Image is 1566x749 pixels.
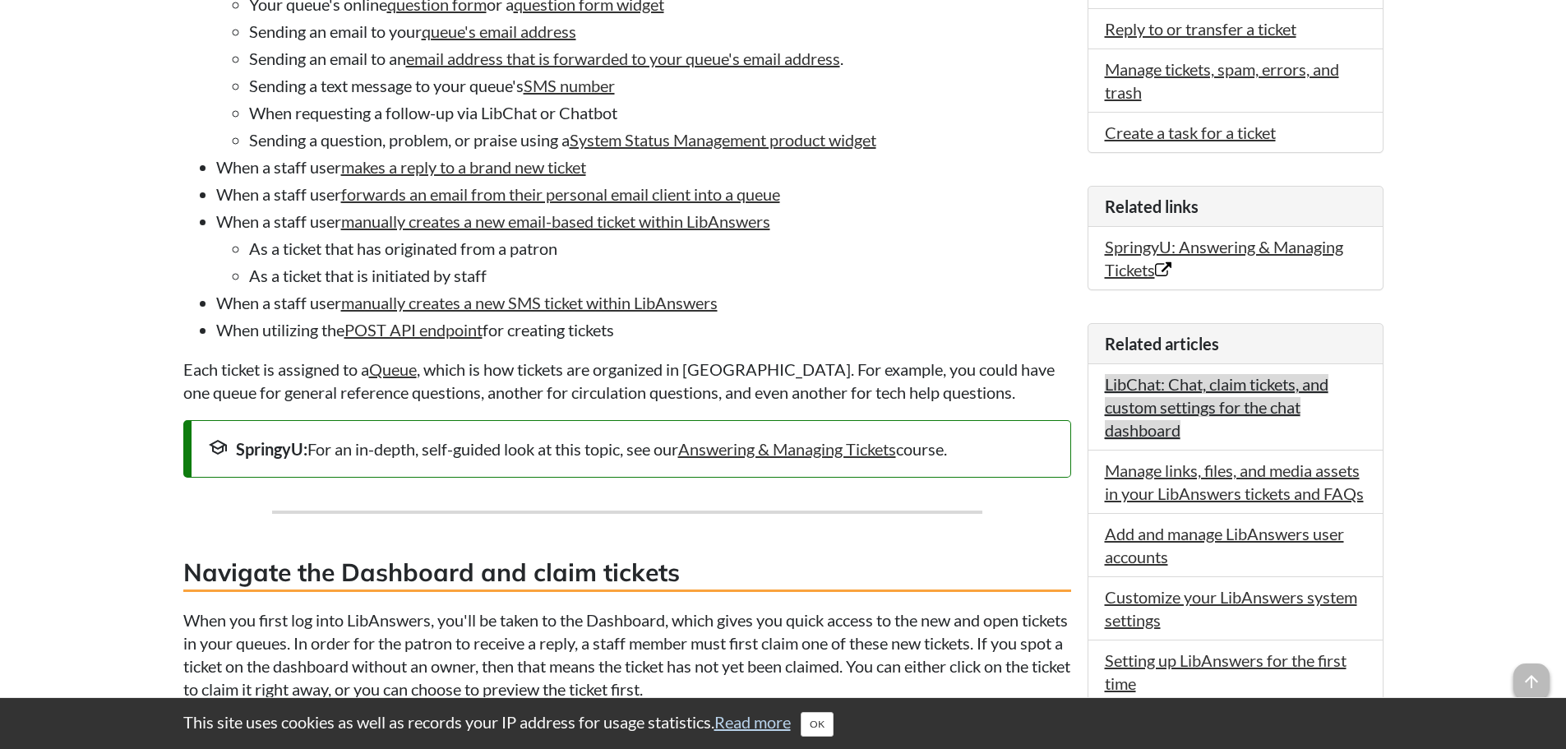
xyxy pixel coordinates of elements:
li: Sending a question, problem, or praise using a [249,128,1071,151]
li: When requesting a follow-up via LibChat or Chatbot [249,101,1071,124]
a: SpringyU: Answering & Managing Tickets [1105,237,1343,280]
li: When a staff user [216,291,1071,314]
p: Each ticket is assigned to a , which is how tickets are organized in [GEOGRAPHIC_DATA]. For examp... [183,358,1071,404]
a: Queue [369,359,417,379]
span: school [208,437,228,457]
p: When you first log into LibAnswers, you'll be taken to the Dashboard, which gives you quick acces... [183,608,1071,700]
a: Add and manage LibAnswers user accounts [1105,524,1344,566]
li: Sending a text message to your queue's [249,74,1071,97]
a: Setting up LibAnswers for the first time [1105,650,1347,693]
button: Close [801,712,834,737]
strong: SpringyU: [236,439,307,459]
h3: Navigate the Dashboard and claim tickets [183,555,1071,592]
a: Answering & Managing Tickets [678,439,896,459]
span: arrow_upward [1513,663,1550,700]
a: makes a reply to a brand new ticket [341,157,586,177]
a: Manage tickets, spam, errors, and trash [1105,59,1339,102]
a: manually creates a new email-based ticket within LibAnswers [341,211,770,231]
li: When a staff user [216,155,1071,178]
a: SMS number [524,76,615,95]
div: For an in-depth, self-guided look at this topic, see our course. [208,437,1054,460]
a: POST API endpoint [344,320,483,340]
li: As a ticket that has originated from a patron [249,237,1071,260]
a: Read more [714,712,791,732]
span: Related links [1105,196,1199,216]
a: manually creates a new SMS ticket within LibAnswers [341,293,718,312]
li: Sending an email to an . [249,47,1071,70]
a: queue's email address [422,21,576,41]
li: When a staff user [216,183,1071,206]
a: Create a task for a ticket [1105,123,1276,142]
li: Sending an email to your [249,20,1071,43]
a: email address that is forwarded to your queue's email address [406,49,840,68]
div: This site uses cookies as well as records your IP address for usage statistics. [167,710,1400,737]
li: As a ticket that is initiated by staff [249,264,1071,287]
a: LibChat: Chat, claim tickets, and custom settings for the chat dashboard [1105,374,1328,440]
li: When utilizing the for creating tickets [216,318,1071,341]
a: Reply to or transfer a ticket [1105,19,1296,39]
a: arrow_upward [1513,665,1550,685]
a: Manage links, files, and media assets in your LibAnswers tickets and FAQs [1105,460,1364,503]
a: Customize your LibAnswers system settings [1105,587,1357,630]
li: When a staff user [216,210,1071,287]
span: Related articles [1105,334,1219,354]
a: System Status Management product widget [570,130,876,150]
a: forwards an email from their personal email client into a queue [341,184,780,204]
